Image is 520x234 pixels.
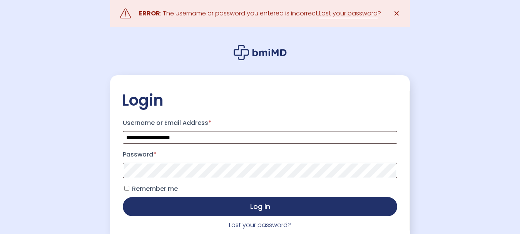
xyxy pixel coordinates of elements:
a: Lost your password [319,9,378,18]
label: Password [123,148,397,161]
input: Remember me [124,186,129,191]
h2: Login [122,91,398,110]
label: Username or Email Address [123,117,397,129]
strong: ERROR [139,9,160,18]
a: ✕ [389,6,404,21]
span: ✕ [393,8,400,19]
a: Lost your password? [229,221,291,229]
div: : The username or password you entered is incorrect. ? [139,8,381,19]
button: Log in [123,197,397,216]
span: Remember me [132,184,178,193]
